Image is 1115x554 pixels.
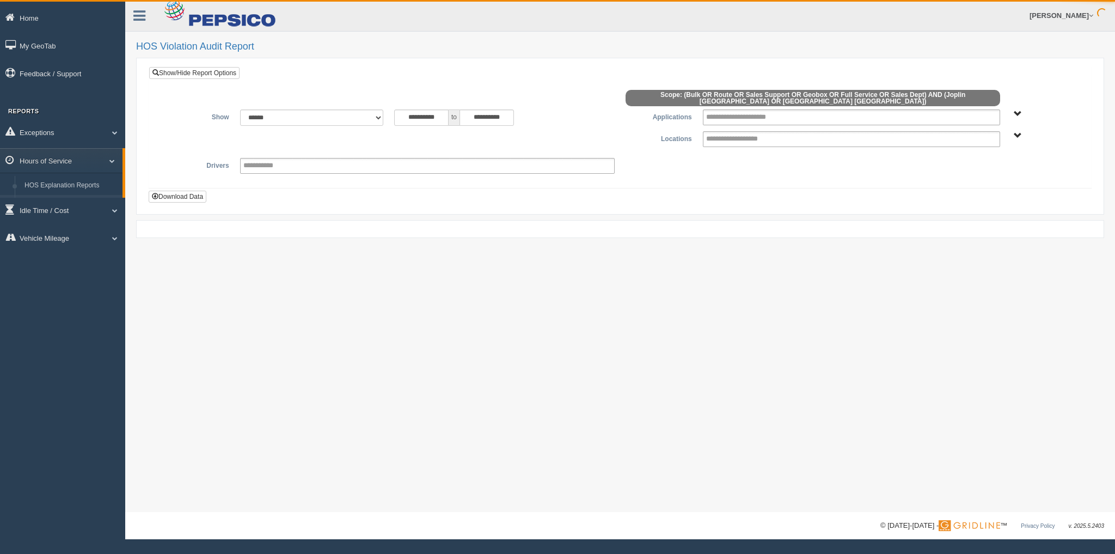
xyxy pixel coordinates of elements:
span: v. 2025.5.2403 [1069,523,1104,529]
label: Locations [620,131,697,144]
label: Applications [620,109,697,123]
label: Drivers [157,158,235,171]
span: Scope: (Bulk OR Route OR Sales Support OR Geobox OR Full Service OR Sales Dept) AND (Joplin [GEOG... [626,90,1000,106]
label: Show [157,109,235,123]
span: to [449,109,460,126]
img: Gridline [939,520,1000,531]
a: Show/Hide Report Options [149,67,240,79]
a: HOS Explanation Reports [20,176,122,196]
button: Download Data [149,191,206,203]
a: Privacy Policy [1021,523,1055,529]
a: HOS Violation Audit Reports [20,195,122,215]
h2: HOS Violation Audit Report [136,41,1104,52]
div: © [DATE]-[DATE] - ™ [880,520,1104,532]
